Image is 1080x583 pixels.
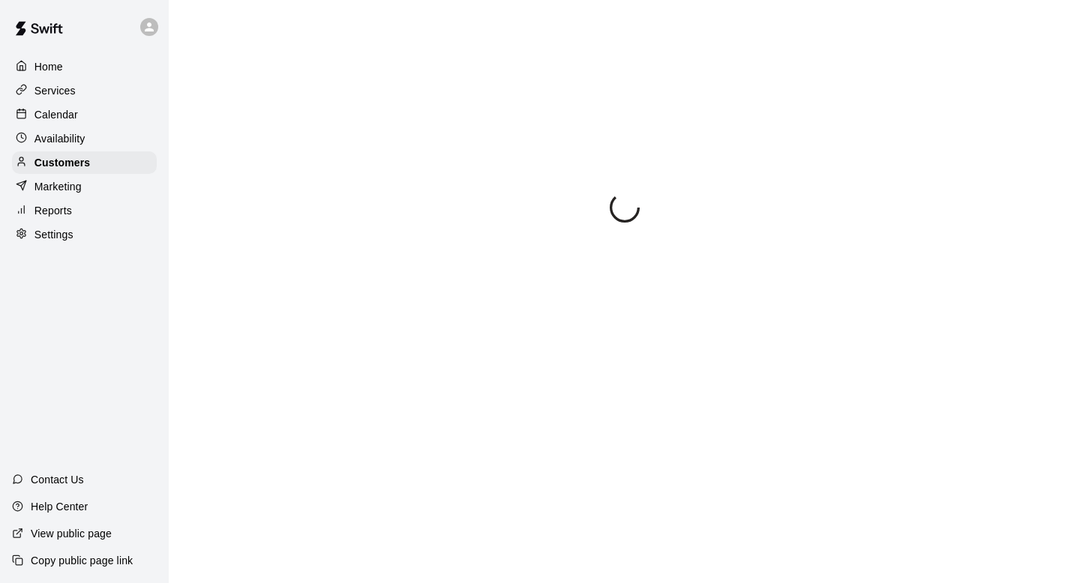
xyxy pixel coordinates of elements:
[12,127,157,150] a: Availability
[12,223,157,246] a: Settings
[31,499,88,514] p: Help Center
[31,553,133,568] p: Copy public page link
[34,131,85,146] p: Availability
[34,227,73,242] p: Settings
[31,472,84,487] p: Contact Us
[34,203,72,218] p: Reports
[31,526,112,541] p: View public page
[34,107,78,122] p: Calendar
[34,179,82,194] p: Marketing
[34,155,90,170] p: Customers
[34,59,63,74] p: Home
[12,79,157,102] a: Services
[12,103,157,126] a: Calendar
[12,55,157,78] a: Home
[12,175,157,198] a: Marketing
[34,83,76,98] p: Services
[12,151,157,174] a: Customers
[12,199,157,222] a: Reports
